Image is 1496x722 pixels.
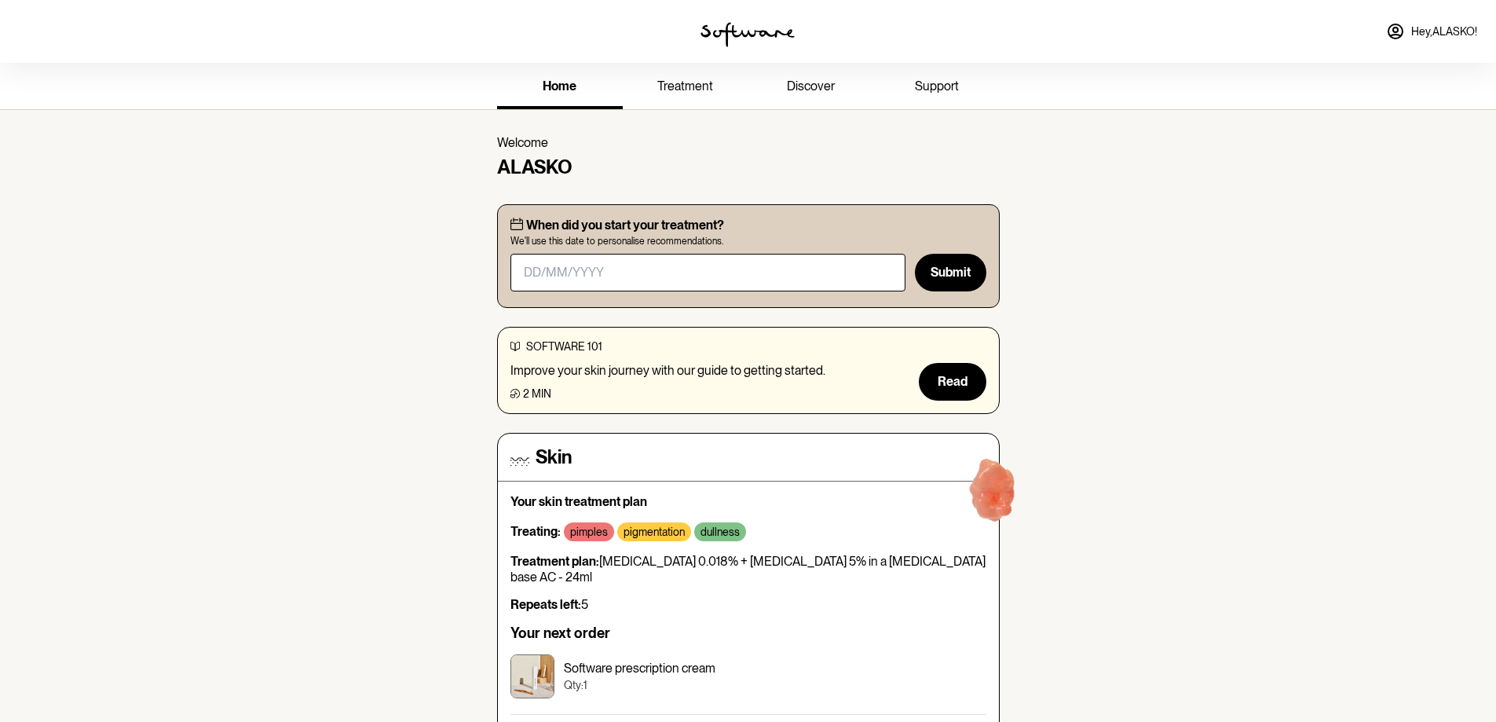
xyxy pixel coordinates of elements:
p: pimples [570,526,608,539]
p: 5 [510,597,986,612]
p: Software prescription cream [564,661,715,676]
p: When did you start your treatment? [526,218,724,233]
h4: ALASKO [497,156,1000,179]
h6: Your next order [510,625,986,642]
a: discover [748,66,874,109]
a: Hey,ALASKO! [1377,13,1487,50]
span: treatment [657,79,713,93]
button: Submit [915,254,986,291]
span: Hey, ALASKO ! [1411,25,1477,38]
p: Welcome [497,135,1000,150]
img: software logo [700,22,795,47]
p: pigmentation [624,526,685,539]
span: 2 min [523,387,551,400]
a: support [874,66,1000,109]
p: Qty: 1 [564,679,715,692]
span: We'll use this date to personalise recommendations. [510,236,986,247]
img: red-blob.ee797e6f29be6228169e.gif [943,445,1044,546]
strong: Treating: [510,524,561,539]
strong: Treatment plan: [510,554,599,569]
span: Read [938,374,967,389]
p: Improve your skin journey with our guide to getting started. [510,363,825,378]
span: Submit [931,265,971,280]
span: support [915,79,959,93]
input: DD/MM/YYYY [510,254,906,291]
img: ckrj60pny00003h5x9u7lpp18.jpg [510,654,554,698]
span: home [543,79,576,93]
button: Read [919,363,986,401]
h4: Skin [536,446,572,469]
span: discover [787,79,835,93]
a: treatment [623,66,748,109]
span: software 101 [526,340,602,353]
p: dullness [700,526,740,539]
strong: Repeats left: [510,597,581,612]
p: [MEDICAL_DATA] 0.018% + [MEDICAL_DATA] 5% in a [MEDICAL_DATA] base AC - 24ml [510,554,986,584]
p: Your skin treatment plan [510,494,986,509]
a: home [497,66,623,109]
